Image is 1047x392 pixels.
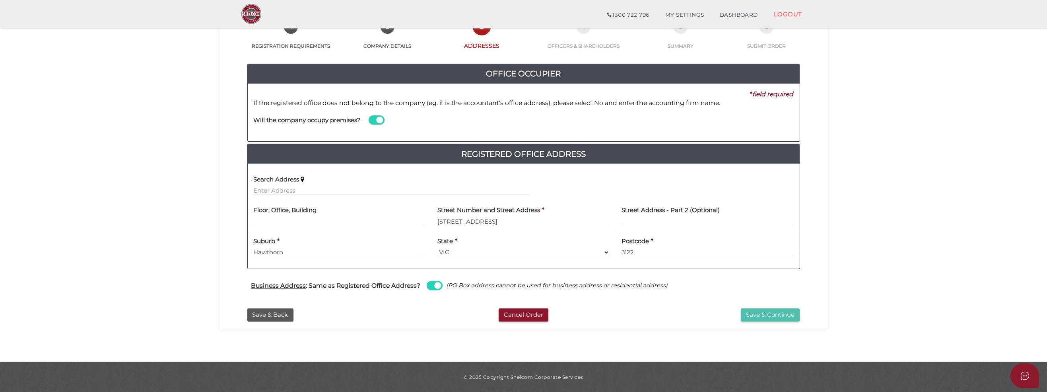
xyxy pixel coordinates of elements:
button: Cancel Order [499,308,548,322]
p: If the registered office does not belong to the company (eg. it is the accountant's office addres... [254,99,794,107]
button: Save & Continue [741,308,800,322]
a: LOGOUT [766,6,810,22]
u: Business Address [251,282,306,289]
a: 4OFFICERS & SHAREHOLDERS [531,29,636,49]
div: © 2025 Copyright Shelcom Corporate Services [225,374,822,380]
h4: Postcode [622,238,649,245]
a: DASHBOARD [712,7,766,23]
h4: : Same as Registered Office Address? [251,282,421,289]
i: Keep typing in your address(including suburb) until it appears [301,176,305,183]
a: 5SUMMARY [636,29,725,49]
a: Registered Office Address [248,148,800,160]
h4: Office Occupier [248,67,800,80]
button: Save & Back [247,308,293,322]
a: 1300 722 796 [599,7,657,23]
i: field required [753,90,794,98]
h4: Floor, Office, Building [254,207,317,214]
h4: Will the company occupy premises? [254,117,361,124]
a: MY SETTINGS [657,7,712,23]
i: (PO Box address cannot be used for business address or residential address) [447,282,668,289]
a: 2COMPANY DETAILS [343,29,432,49]
a: 6SUBMIT ORDER [725,29,808,49]
input: Enter Address [254,186,530,195]
button: Open asap [1010,363,1039,388]
h4: State [437,238,453,245]
h4: Suburb [254,238,276,245]
h4: Search Address [254,176,299,183]
a: 1REGISTRATION REQUIREMENTS [239,29,343,49]
input: Enter Address [437,217,610,226]
h4: Street Number and Street Address [437,207,540,214]
h4: Street Address - Part 2 (Optional) [622,207,720,214]
a: 3ADDRESSES [432,28,531,50]
input: Postcode must be exactly 4 digits [622,248,794,257]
